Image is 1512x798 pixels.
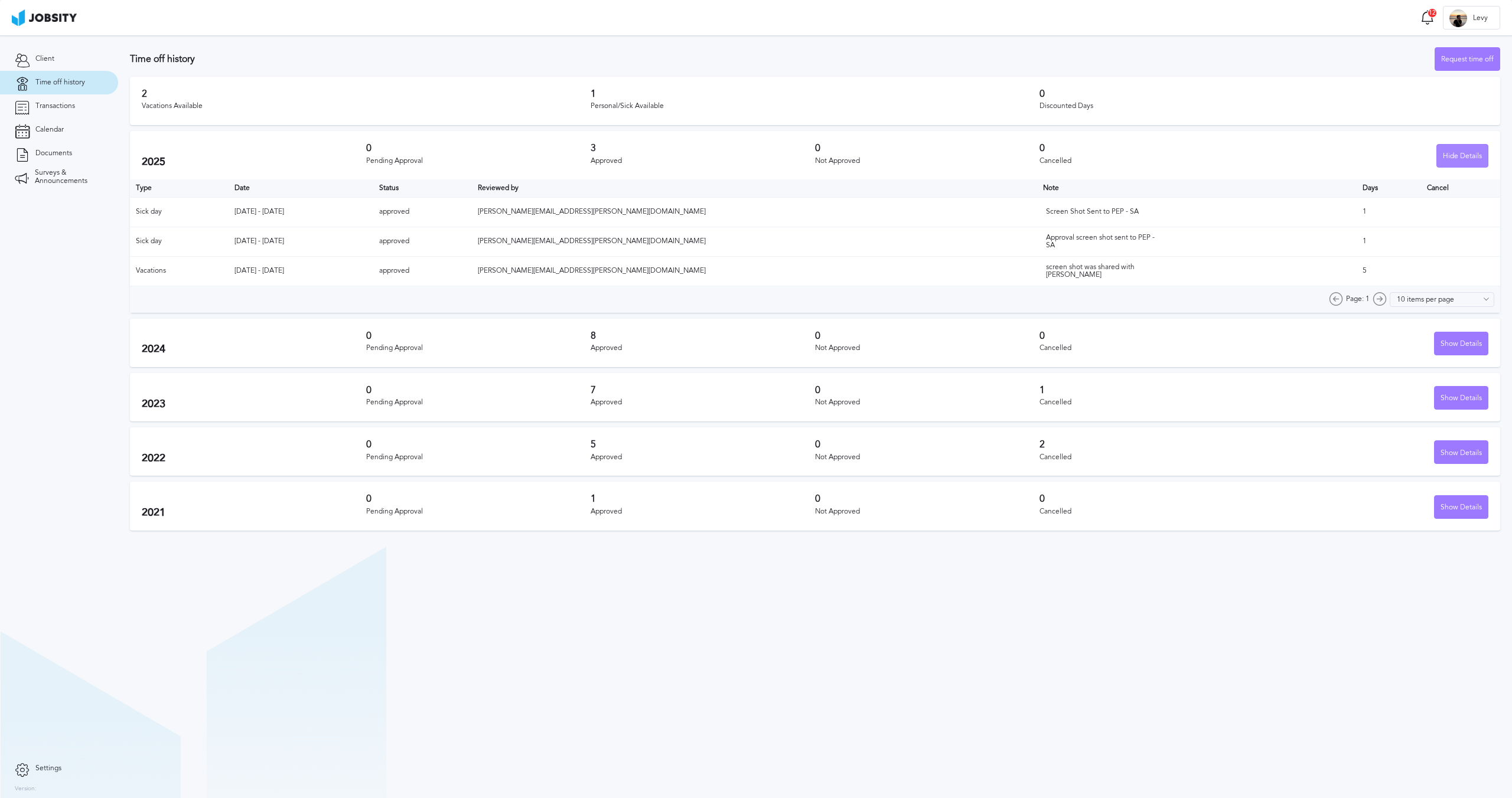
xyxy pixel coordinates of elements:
[1039,385,1264,395] h3: 1
[591,439,815,450] h3: 5
[815,344,1039,352] div: Not Approved
[1357,256,1420,286] td: 5
[1437,145,1488,168] div: Hide Details
[1434,440,1488,464] button: Show Details
[1449,9,1467,27] div: L
[142,156,366,168] h2: 2025
[591,385,815,395] h3: 7
[1046,234,1164,250] div: Approval screen shot sent to PEP - SA
[366,143,591,153] h3: 0
[1039,331,1264,341] h3: 0
[815,385,1039,395] h3: 0
[373,197,472,227] td: approved
[366,439,591,450] h3: 0
[1346,295,1370,303] span: Page: 1
[229,256,373,286] td: [DATE] - [DATE]
[130,197,229,227] td: Sick day
[373,179,472,197] th: Toggle SortBy
[1039,344,1264,352] div: Cancelled
[1039,143,1264,153] h3: 0
[1421,179,1500,197] th: Cancel
[35,102,75,110] span: Transactions
[815,157,1039,165] div: Not Approved
[1039,398,1264,407] div: Cancelled
[1428,8,1437,18] div: 12
[366,331,591,341] h3: 0
[815,398,1039,407] div: Not Approved
[815,493,1039,504] h3: 0
[142,506,366,519] h2: 2021
[35,169,103,185] span: Surveys & Announcements
[478,207,706,215] span: [PERSON_NAME][EMAIL_ADDRESS][PERSON_NAME][DOMAIN_NAME]
[366,344,591,352] div: Pending Approval
[815,143,1039,153] h3: 0
[373,227,472,256] td: approved
[591,331,815,341] h3: 8
[1039,89,1488,99] h3: 0
[35,126,64,134] span: Calendar
[229,227,373,256] td: [DATE] - [DATE]
[478,237,706,245] span: [PERSON_NAME][EMAIL_ADDRESS][PERSON_NAME][DOMAIN_NAME]
[591,453,815,462] div: Approved
[1357,227,1420,256] td: 1
[815,453,1039,462] div: Not Approved
[35,79,85,87] span: Time off history
[1046,263,1164,280] div: screen shot was shared with [PERSON_NAME]
[366,385,591,395] h3: 0
[591,344,815,352] div: Approved
[12,9,77,26] img: ab4bad089aa723f57921c736e9817d99.png
[591,398,815,407] div: Approved
[1434,332,1488,355] button: Show Details
[472,179,1037,197] th: Toggle SortBy
[366,398,591,407] div: Pending Approval
[35,149,72,158] span: Documents
[142,398,366,410] h2: 2023
[1039,439,1264,450] h3: 2
[1436,144,1488,168] button: Hide Details
[366,157,591,165] div: Pending Approval
[366,493,591,504] h3: 0
[591,157,815,165] div: Approved
[1435,332,1488,356] div: Show Details
[229,179,373,197] th: Toggle SortBy
[366,453,591,462] div: Pending Approval
[1435,47,1500,71] button: Request time off
[1039,508,1264,516] div: Cancelled
[1046,208,1164,216] div: Screen Shot Sent to PEP - SA
[130,256,229,286] td: Vacations
[591,493,815,504] h3: 1
[1434,495,1488,519] button: Show Details
[1357,197,1420,227] td: 1
[1357,179,1420,197] th: Days
[1039,453,1264,462] div: Cancelled
[591,508,815,516] div: Approved
[591,89,1039,99] h3: 1
[815,508,1039,516] div: Not Approved
[1039,102,1488,110] div: Discounted Days
[1435,387,1488,410] div: Show Details
[229,197,373,227] td: [DATE] - [DATE]
[130,179,229,197] th: Type
[35,764,61,773] span: Settings
[1435,496,1488,519] div: Show Details
[478,266,706,274] span: [PERSON_NAME][EMAIL_ADDRESS][PERSON_NAME][DOMAIN_NAME]
[1039,157,1264,165] div: Cancelled
[1435,441,1488,465] div: Show Details
[1039,493,1264,504] h3: 0
[366,508,591,516] div: Pending Approval
[142,452,366,465] h2: 2022
[1443,6,1500,30] button: LLevy
[130,227,229,256] td: Sick day
[15,786,37,793] label: Version:
[142,102,591,110] div: Vacations Available
[1037,179,1357,197] th: Toggle SortBy
[1467,14,1494,22] span: Levy
[591,143,815,153] h3: 3
[130,54,1435,64] h3: Time off history
[815,439,1039,450] h3: 0
[142,89,591,99] h3: 2
[815,331,1039,341] h3: 0
[35,55,54,63] span: Client
[591,102,1039,110] div: Personal/Sick Available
